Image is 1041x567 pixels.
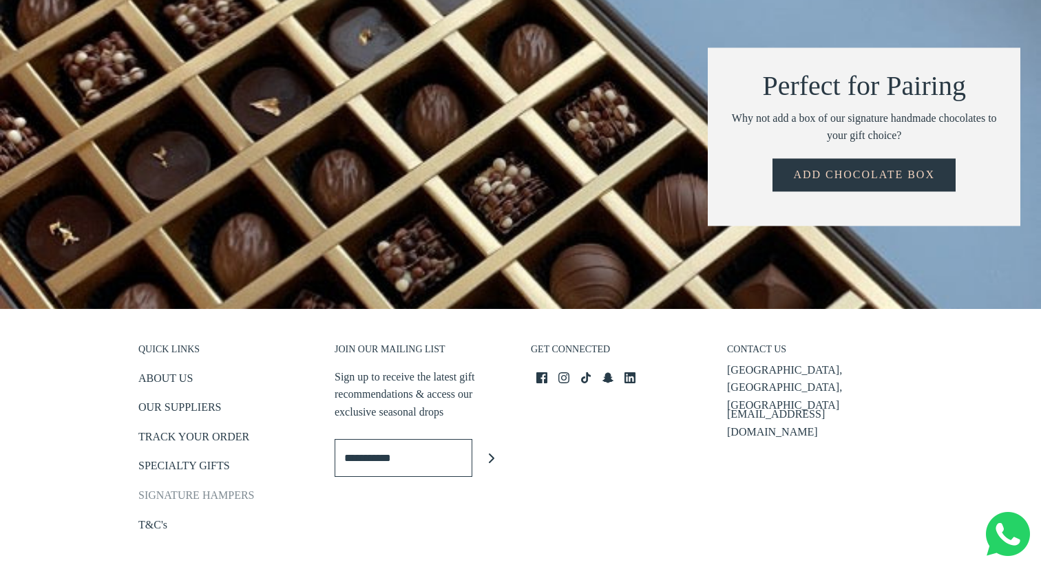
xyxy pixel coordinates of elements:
[138,398,221,421] a: OUR SUPPLIERS
[138,343,314,363] h3: QUICK LINKS
[335,368,510,421] p: Sign up to receive the latest gift recommendations & access our exclusive seasonal drops
[138,516,167,539] a: T&C's
[138,428,249,451] a: TRACK YOUR ORDER
[472,439,510,477] button: Join
[728,109,1000,145] div: Why not add a box of our signature handmade chocolates to your gift choice?
[138,486,254,509] a: SIGNATURE HAMPERS
[138,370,193,392] a: ABOUT US
[138,457,230,480] a: SPECIALTY GIFTS
[335,343,510,363] h3: JOIN OUR MAILING LIST
[986,512,1030,556] img: Whatsapp
[728,68,1000,104] h2: Perfect for Pairing
[772,158,956,191] a: Add Chocolate Box
[727,343,903,363] h3: CONTACT US
[727,361,903,414] p: [GEOGRAPHIC_DATA], [GEOGRAPHIC_DATA], [GEOGRAPHIC_DATA]
[335,439,472,477] input: Enter email
[727,405,903,440] p: [EMAIL_ADDRESS][DOMAIN_NAME]
[531,343,706,363] h3: GET CONNECTED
